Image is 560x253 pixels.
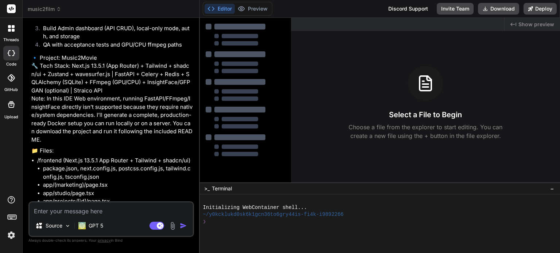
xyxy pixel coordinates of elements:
[518,21,554,28] span: Show preview
[78,222,86,229] img: GPT 5
[235,4,271,14] button: Preview
[203,204,307,211] span: Initializing WebContainer shell...
[6,61,16,67] label: code
[212,185,232,192] span: Terminal
[180,222,187,229] img: icon
[4,114,18,120] label: Upload
[4,87,18,93] label: GitHub
[37,41,192,51] li: QA with acceptance tests and GPU/CPU ffmpeg paths
[31,147,192,155] p: 📁 Files:
[205,4,235,14] button: Editor
[204,185,210,192] span: >_
[43,197,192,206] li: app/projects/[id]/page.tsx
[549,183,556,194] button: −
[524,3,557,15] button: Deploy
[389,110,462,120] h3: Select a File to Begin
[437,3,474,15] button: Invite Team
[43,189,192,198] li: app/studio/page.tsx
[89,222,103,229] p: GPT 5
[37,24,192,41] li: Build Admin dashboard (API CRUD), local-only mode, auth, and storage
[46,222,62,229] p: Source
[43,181,192,189] li: app/(marketing)/page.tsx
[98,238,111,242] span: privacy
[28,237,194,244] p: Always double-check its answers. Your in Bind
[203,218,206,225] span: ❯
[478,3,519,15] button: Download
[344,123,507,140] p: Choose a file from the explorer to start editing. You can create a new file using the + button in...
[3,37,19,43] label: threads
[28,5,61,13] span: music2film
[65,223,71,229] img: Pick Models
[5,229,17,241] img: settings
[203,211,343,218] span: ~/y0kcklukd0sk6k1gcn36to6gry44is-fi4k-i9892266
[31,54,192,144] p: 🔹 Project: Music2Movie 🔧 Tech Stack: Next.js 13.5.1 (App Router) + Tailwind + shadcn/ui + Zustand...
[550,185,554,192] span: −
[43,165,192,181] li: package.json, next.config.js, postcss.config.js, tailwind.config.js, tsconfig.json
[384,3,432,15] div: Discord Support
[168,222,177,230] img: attachment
